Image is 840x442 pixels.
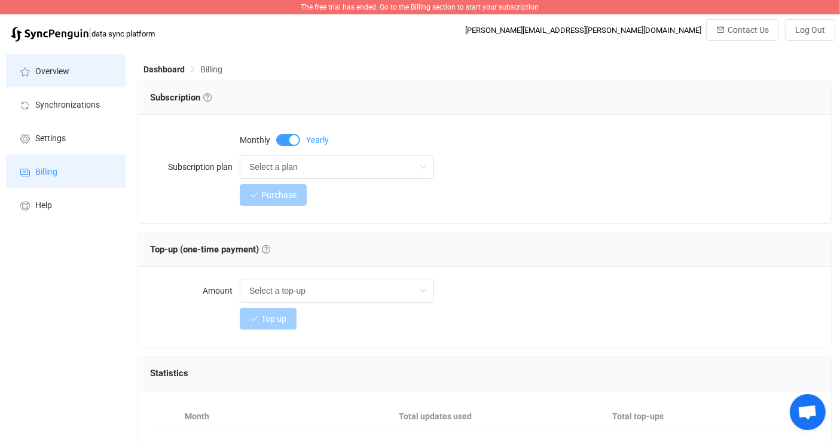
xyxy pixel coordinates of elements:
[240,279,434,303] input: Select a top-up
[728,25,769,35] span: Contact Us
[35,201,52,211] span: Help
[35,100,100,110] span: Synchronizations
[706,19,779,41] button: Contact Us
[35,67,69,77] span: Overview
[465,26,701,35] div: [PERSON_NAME][EMAIL_ADDRESS][PERSON_NAME][DOMAIN_NAME]
[606,410,820,423] div: Total top-ups
[150,92,212,103] span: Subscription
[6,54,126,87] a: Overview
[785,19,835,41] button: Log Out
[240,184,307,206] button: Purchase
[6,154,126,188] a: Billing
[261,190,297,200] span: Purchase
[150,155,240,179] label: Subscription plan
[301,3,539,11] span: The free trial has ended. Go to the Billing section to start your subscription
[150,279,240,303] label: Amount
[306,136,329,144] span: Yearly
[261,314,286,324] span: Top up
[6,121,126,154] a: Settings
[143,65,222,74] div: Breadcrumb
[35,167,57,177] span: Billing
[6,87,126,121] a: Synchronizations
[143,65,185,74] span: Dashboard
[393,410,606,423] div: Total updates used
[150,244,270,255] span: Top-up (one-time payment)
[11,27,88,42] img: syncpenguin.svg
[795,25,825,35] span: Log Out
[790,394,826,430] div: Open chat
[35,134,66,144] span: Settings
[88,25,91,42] span: |
[6,188,126,221] a: Help
[91,29,155,38] span: data sync platform
[150,368,188,379] span: Statistics
[240,136,270,144] span: Monthly
[240,155,434,179] input: Select a plan
[179,410,393,423] div: Month
[200,65,222,74] span: Billing
[11,25,155,42] a: |data sync platform
[240,308,297,330] button: Top up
